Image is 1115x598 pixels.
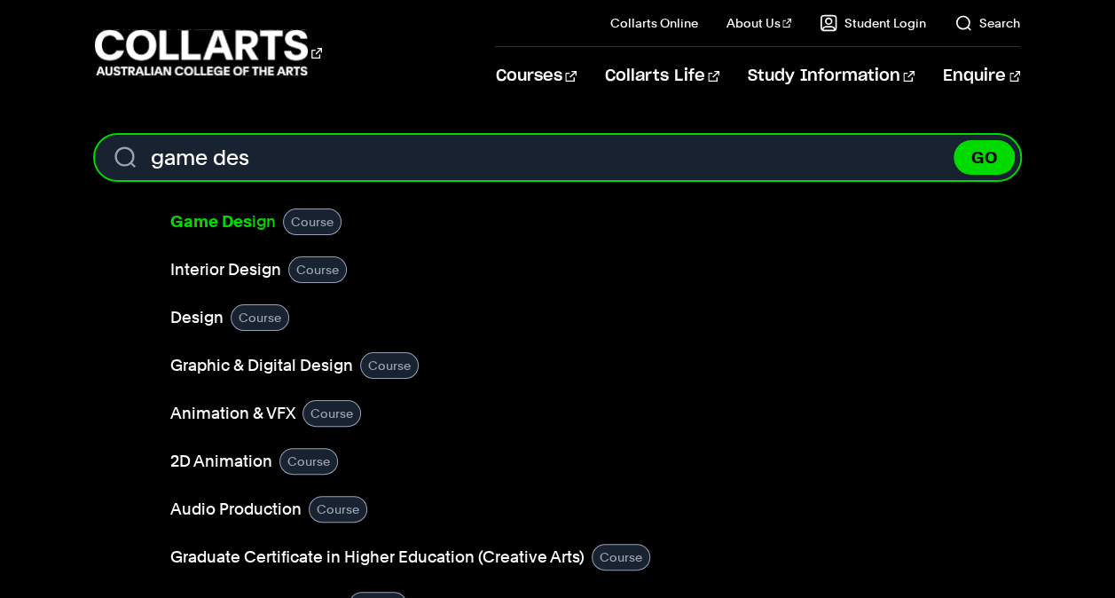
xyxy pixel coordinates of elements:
a: Collarts Online [610,14,698,32]
form: Search [95,135,1020,180]
input: Enter Search Term [95,135,1020,180]
div: Course [288,256,347,283]
div: Course [231,304,289,331]
a: Graduate Certificate in Higher Education (Creative Arts) [170,545,585,570]
a: Game Design [170,209,276,234]
a: Animation & VFX [170,401,295,426]
button: GO [954,140,1015,175]
div: Course [360,352,419,379]
a: Design [170,305,224,330]
div: Course [279,448,338,475]
div: Course [309,496,367,523]
a: Student Login [820,14,926,32]
a: Graphic & Digital Design [170,353,353,378]
a: Audio Production [170,497,302,522]
a: Search [954,14,1020,32]
a: Study Information [748,47,915,106]
a: Interior Design [170,257,281,282]
a: Courses [495,47,576,106]
div: Go to homepage [95,28,322,78]
a: 2D Animation [170,449,272,474]
a: Collarts Life [605,47,719,106]
a: Enquire [943,47,1020,106]
div: Course [283,209,342,235]
a: About Us [726,14,792,32]
div: Course [302,400,361,427]
b: Game Des [170,212,252,231]
div: Course [592,544,650,570]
